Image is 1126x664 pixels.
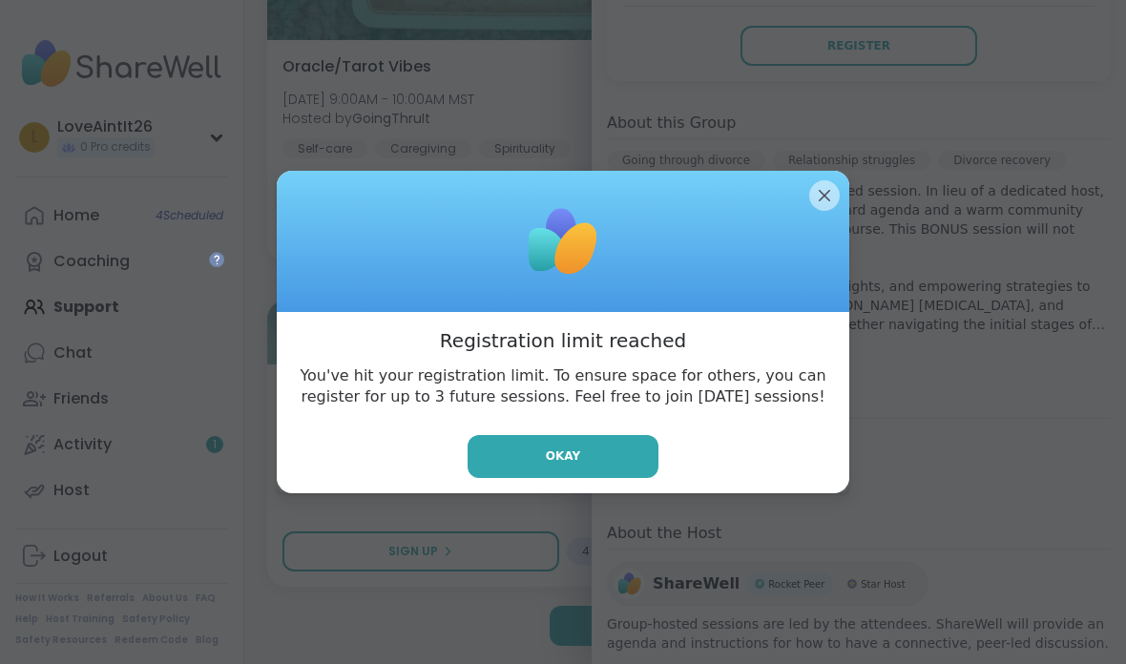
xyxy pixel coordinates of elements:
img: ShareWell Logomark [515,194,611,289]
span: Okay [546,447,580,465]
h3: Registration limit reached [440,327,686,354]
button: Okay [468,435,658,478]
p: You've hit your registration limit. To ensure space for others, you can register for up to 3 futu... [292,365,834,408]
iframe: Spotlight [209,252,224,267]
